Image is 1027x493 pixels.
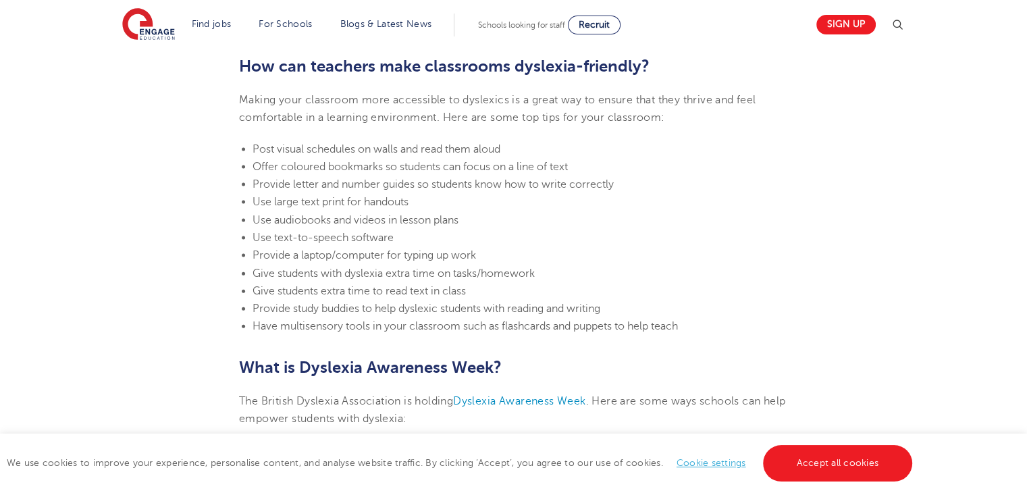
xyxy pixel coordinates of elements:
span: Use text-to-speech software [253,232,394,244]
span: Provide a laptop/computer for typing up work [253,249,476,261]
span: Making your classroom more accessible to dyslexics is a great way to ensure that they thrive and ... [239,94,756,124]
a: Cookie settings [677,458,746,468]
a: Blogs & Latest News [340,19,432,29]
a: Find jobs [192,19,232,29]
span: Use large text print for handouts [253,196,409,208]
span: . Here are some ways schools can help empower students with dyslexia: [239,395,785,425]
span: Give students with dyslexia extra time on tasks/homework [253,267,535,280]
span: We use cookies to improve your experience, personalise content, and analyse website traffic. By c... [7,458,916,468]
span: Schools looking for staff [478,20,565,30]
span: Offer coloured bookmarks so students can focus on a line of text [253,161,568,173]
span: Give students extra time to read text in class [253,285,466,297]
span: Provide letter and number guides so students know how to write correctly [253,178,614,190]
a: Sign up [816,15,876,34]
span: Use audiobooks and videos in lesson plans [253,214,458,226]
a: Dyslexia Awareness Week [453,395,585,407]
a: Recruit [568,16,621,34]
a: Accept all cookies [763,445,913,482]
span: Recruit [579,20,610,30]
img: Engage Education [122,8,175,42]
span: Provide study buddies to help dyslexic students with reading and writing [253,303,600,315]
b: How can teachers make classrooms dyslexia-friendly? [239,57,650,76]
span: Have multisensory tools in your classroom such as flashcards and puppets to help teach [253,320,678,332]
span: The British Dyslexia Association is holding [239,395,453,407]
b: What is Dyslexia Awareness Week? [239,358,502,377]
span: Post visual schedules on walls and read them aloud [253,143,500,155]
a: For Schools [259,19,312,29]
